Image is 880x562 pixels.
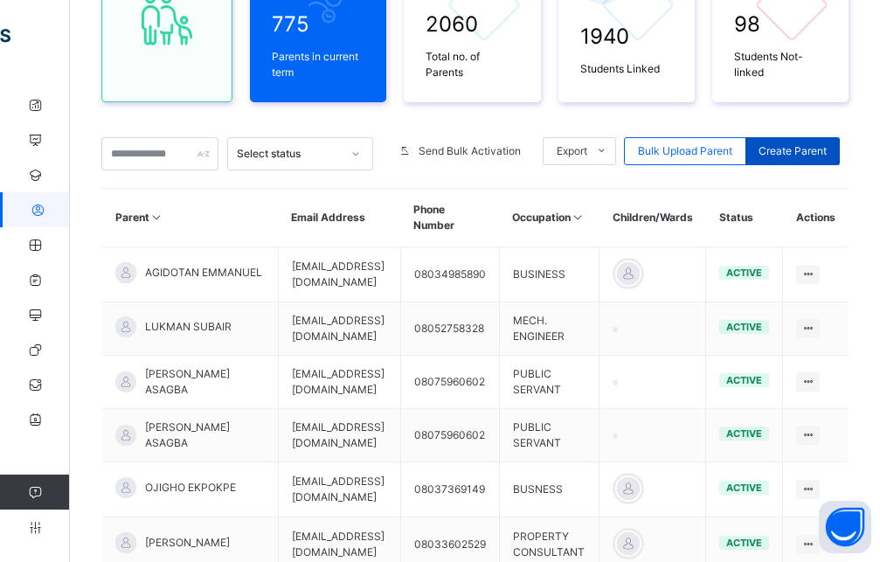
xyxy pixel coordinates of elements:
td: 08075960602 [400,356,499,409]
span: active [726,427,762,440]
span: Parents in current term [272,49,364,80]
span: 2060 [426,9,518,40]
th: Email Address [278,189,400,247]
span: active [726,267,762,279]
span: active [726,537,762,549]
span: Total no. of Parents [426,49,518,80]
th: Status [706,189,783,247]
span: active [726,374,762,386]
td: 08075960602 [400,409,499,462]
span: 1940 [580,21,673,52]
span: LUKMAN SUBAIR [145,319,232,335]
span: OJIGHO EKPOKPE [145,480,236,496]
td: [EMAIL_ADDRESS][DOMAIN_NAME] [278,462,400,517]
td: PUBLIC SERVANT [499,409,599,462]
td: [EMAIL_ADDRESS][DOMAIN_NAME] [278,409,400,462]
td: 08037369149 [400,462,499,517]
td: BUSINESS [499,247,599,302]
span: 98 [734,9,827,40]
span: 775 [272,9,364,40]
span: Export [557,143,587,159]
span: Create Parent [759,143,827,159]
span: [PERSON_NAME] [145,535,230,551]
td: 08034985890 [400,247,499,302]
td: 08052758328 [400,302,499,356]
i: Sort in Ascending Order [571,211,586,224]
th: Actions [783,189,849,247]
span: Students Linked [580,61,673,77]
i: Sort in Ascending Order [149,211,164,224]
th: Occupation [499,189,599,247]
td: BUSNESS [499,462,599,517]
span: [PERSON_NAME] ASAGBA [145,366,265,398]
td: PUBLIC SERVANT [499,356,599,409]
div: Select status [237,146,342,162]
td: MECH. ENGINEER [499,302,599,356]
span: Send Bulk Activation [419,143,521,159]
td: [EMAIL_ADDRESS][DOMAIN_NAME] [278,356,400,409]
th: Phone Number [400,189,499,247]
td: [EMAIL_ADDRESS][DOMAIN_NAME] [278,302,400,356]
th: Parent [102,189,279,247]
span: AGIDOTAN EMMANUEL [145,265,262,281]
th: Children/Wards [599,189,706,247]
span: Bulk Upload Parent [638,143,732,159]
td: [EMAIL_ADDRESS][DOMAIN_NAME] [278,247,400,302]
button: Open asap [819,501,871,553]
span: Students Not-linked [734,49,827,80]
span: active [726,321,762,333]
span: active [726,482,762,494]
span: [PERSON_NAME] ASAGBA [145,420,265,451]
